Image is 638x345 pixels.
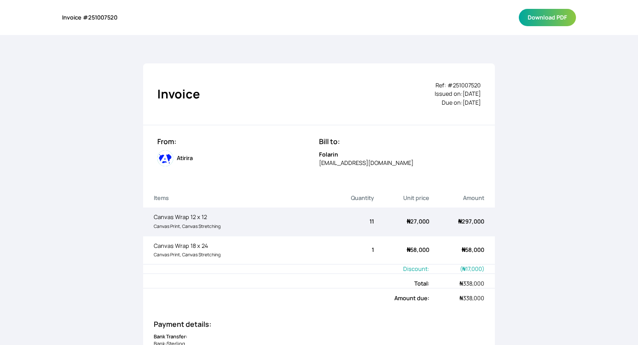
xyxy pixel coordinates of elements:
[374,194,429,202] p: Unit price
[429,265,484,273] div: ( )
[462,265,466,273] span: ₦
[177,154,193,162] span: Atirira
[154,194,319,202] p: Items
[154,333,484,341] h6: Bank Transfer:
[157,136,319,147] h3: From:
[435,81,481,90] div: Ref: # 251007520
[154,242,319,259] div: Canvas Wrap 18 x 24
[462,246,484,254] span: 58,000
[154,265,429,273] div: Discount:
[407,217,410,225] span: ₦
[407,246,429,254] span: 58,000
[435,90,481,98] div: Issued on: [DATE]
[154,223,221,229] small: Canvas Print, Canvas Stretching
[462,246,465,254] span: ₦
[435,98,481,107] div: Due on: [DATE]
[407,246,410,254] span: ₦
[429,194,484,202] p: Amount
[319,246,374,254] div: 1
[154,213,319,230] div: Canvas Wrap 12 x 12
[459,279,463,287] span: ₦
[157,85,200,103] h2: Invoice
[319,136,481,147] h3: Bill to:
[319,194,374,202] p: Quantity
[462,265,482,273] span: 17,000
[458,217,462,225] span: ₦
[519,9,576,26] button: Download PDF
[154,279,429,288] div: Total:
[459,279,484,287] span: 338,000
[319,159,481,167] div: [EMAIL_ADDRESS][DOMAIN_NAME]
[458,217,484,225] span: 297,000
[407,217,429,225] span: 27,000
[62,13,117,22] div: Invoice # 251007520
[459,294,484,302] span: 338,000
[154,251,221,258] small: Canvas Print, Canvas Stretching
[154,294,429,302] div: Amount due:
[319,150,338,158] b: Folarin
[319,217,374,226] div: 11
[154,319,484,329] h3: Payment details:
[459,294,463,302] span: ₦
